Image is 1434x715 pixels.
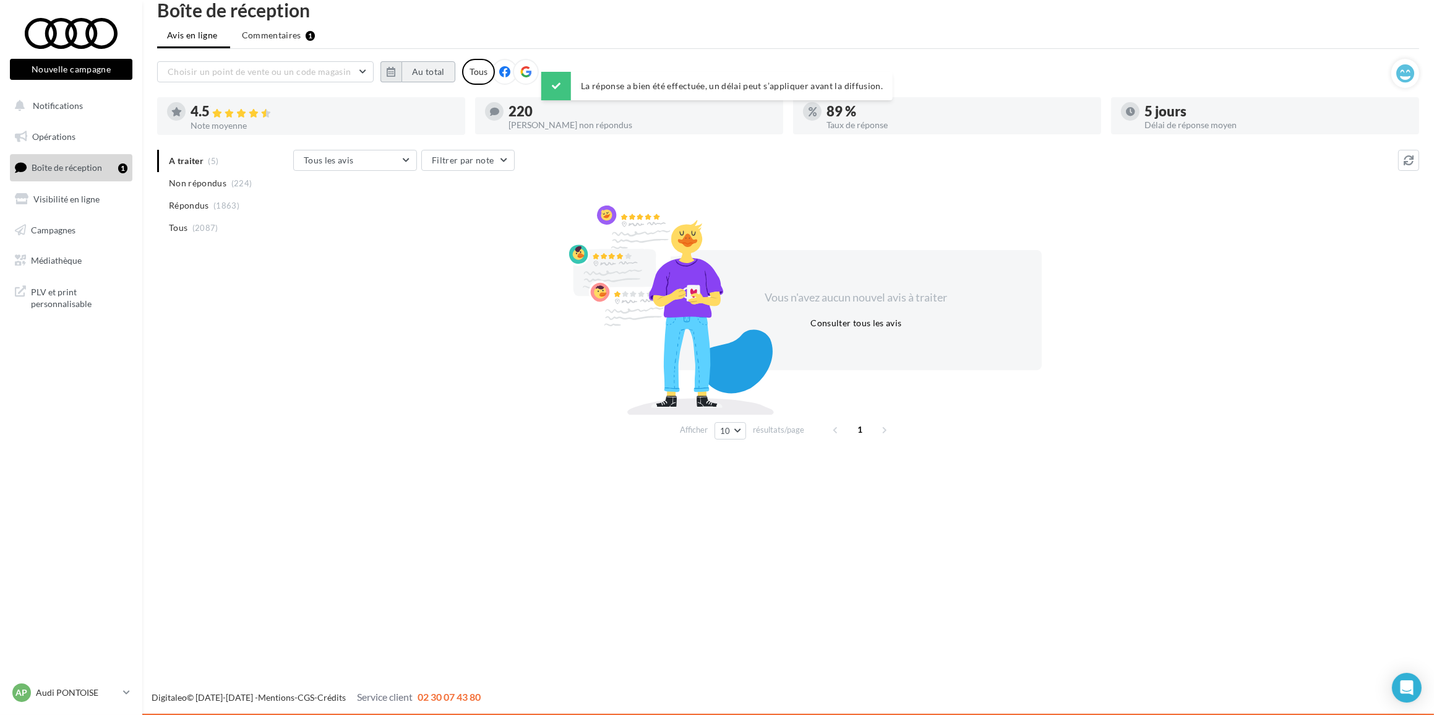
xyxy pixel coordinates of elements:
button: Filtrer par note [421,150,515,171]
div: Taux de réponse [826,121,1091,129]
span: Commentaires [242,29,301,41]
span: (1863) [213,201,239,210]
span: 10 [720,426,731,436]
a: Digitaleo [152,692,187,703]
div: Tous [462,59,495,85]
div: 5 jours [1144,105,1409,118]
span: Médiathèque [31,255,82,266]
span: 1 [850,420,870,440]
div: [PERSON_NAME] non répondus [509,121,773,129]
a: Mentions [258,692,294,703]
span: Afficher [680,424,708,436]
span: Tous [169,222,187,234]
button: 10 [715,422,746,440]
span: Service client [357,691,413,703]
a: Médiathèque [7,248,135,274]
span: Non répondus [169,177,226,189]
button: Au total [380,61,455,82]
div: 1 [306,31,315,41]
div: Délai de réponse moyen [1144,121,1409,129]
a: Campagnes [7,217,135,243]
span: 02 30 07 43 80 [418,691,481,703]
span: Boîte de réception [32,162,102,173]
span: PLV et print personnalisable [31,284,127,310]
button: Choisir un point de vente ou un code magasin [157,61,374,82]
div: 220 [509,105,773,118]
div: Open Intercom Messenger [1392,673,1422,703]
span: Tous les avis [304,155,354,165]
div: Vous n'avez aucun nouvel avis à traiter [750,290,963,306]
div: 4.5 [191,105,455,119]
button: Au total [401,61,455,82]
div: Note moyenne [191,121,455,130]
a: Boîte de réception1 [7,154,135,181]
span: © [DATE]-[DATE] - - - [152,692,481,703]
span: Choisir un point de vente ou un code magasin [168,66,351,77]
a: CGS [298,692,314,703]
div: La réponse a bien été effectuée, un délai peut s’appliquer avant la diffusion. [541,72,893,100]
button: Nouvelle campagne [10,59,132,80]
button: Tous les avis [293,150,417,171]
a: PLV et print personnalisable [7,279,135,315]
button: Consulter tous les avis [805,316,906,331]
p: Audi PONTOISE [36,687,118,699]
span: résultats/page [753,424,804,436]
a: Opérations [7,124,135,150]
a: AP Audi PONTOISE [10,681,132,704]
span: Visibilité en ligne [33,194,100,204]
span: Campagnes [31,224,75,235]
div: 1 [118,163,127,173]
span: (224) [231,178,252,188]
div: Boîte de réception [157,1,1419,19]
div: 89 % [826,105,1091,118]
span: Opérations [32,131,75,142]
span: Notifications [33,100,83,111]
span: (2087) [192,223,218,233]
span: Répondus [169,199,209,212]
a: Crédits [317,692,346,703]
button: Notifications [7,93,130,119]
a: Visibilité en ligne [7,186,135,212]
span: AP [16,687,28,699]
